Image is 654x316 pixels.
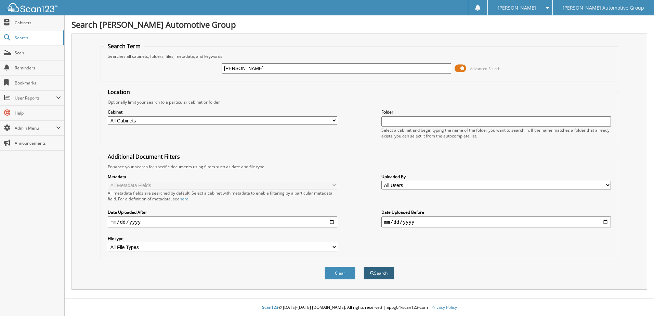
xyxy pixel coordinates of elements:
iframe: Chat Widget [620,283,654,316]
span: Bookmarks [15,80,61,86]
label: File type [108,236,337,241]
span: Help [15,110,61,116]
span: Advanced Search [470,66,500,71]
img: scan123-logo-white.svg [7,3,58,12]
span: User Reports [15,95,56,101]
a: here [180,196,188,202]
span: Announcements [15,140,61,146]
div: Select a cabinet and begin typing the name of the folder you want to search in. If the name match... [381,127,611,139]
span: Admin Menu [15,125,56,131]
label: Metadata [108,174,337,180]
div: Searches all cabinets, folders, files, metadata, and keywords [104,53,614,59]
label: Cabinet [108,109,337,115]
span: [PERSON_NAME] [498,6,536,10]
div: All metadata fields are searched by default. Select a cabinet with metadata to enable filtering b... [108,190,337,202]
span: Search [15,35,60,41]
span: Cabinets [15,20,61,26]
input: end [381,216,611,227]
a: Privacy Policy [431,304,457,310]
span: Scan [15,50,61,56]
legend: Additional Document Filters [104,153,183,160]
div: Optionally limit your search to a particular cabinet or folder [104,99,614,105]
legend: Location [104,88,133,96]
span: Reminders [15,65,61,71]
span: [PERSON_NAME] Automotive Group [563,6,644,10]
button: Search [364,267,394,279]
label: Date Uploaded Before [381,209,611,215]
label: Date Uploaded After [108,209,337,215]
legend: Search Term [104,42,144,50]
div: Enhance your search for specific documents using filters such as date and file type. [104,164,614,170]
label: Uploaded By [381,174,611,180]
button: Clear [325,267,355,279]
input: start [108,216,337,227]
h1: Search [PERSON_NAME] Automotive Group [71,19,647,30]
span: Scan123 [262,304,278,310]
label: Folder [381,109,611,115]
div: © [DATE]-[DATE] [DOMAIN_NAME]. All rights reserved | appg04-scan123-com | [65,299,654,316]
